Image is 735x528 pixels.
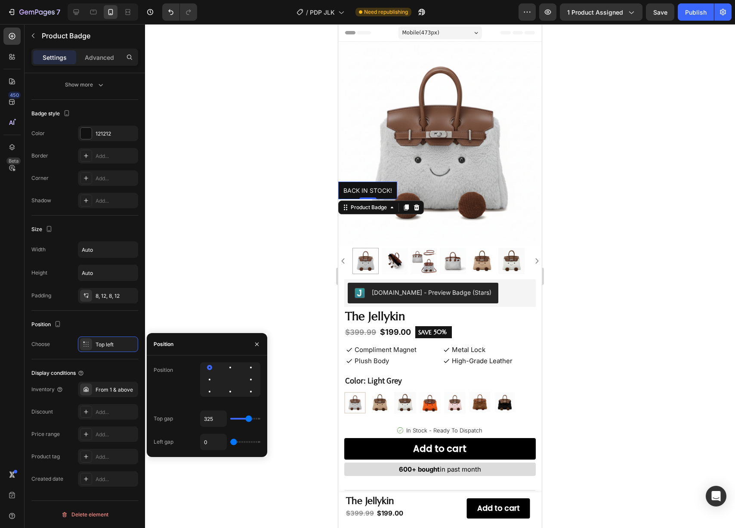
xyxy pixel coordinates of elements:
[31,408,53,416] div: Discount
[3,3,64,21] button: 7
[154,415,173,423] div: Top gap
[96,386,136,394] div: From 1 & above
[31,430,60,438] div: Price range
[306,8,308,17] span: /
[8,92,21,99] div: 450
[65,80,105,89] div: Show more
[96,341,136,349] div: Top left
[96,175,136,182] div: Add...
[96,408,136,416] div: Add...
[96,130,136,138] div: 121212
[31,292,51,300] div: Padding
[201,434,226,450] input: Auto
[31,319,63,330] div: Position
[31,108,72,120] div: Badge style
[31,246,46,253] div: Width
[154,366,173,374] div: Position
[685,8,707,17] div: Publish
[42,31,135,41] p: Product Badge
[31,224,54,235] div: Size
[162,3,197,21] div: Undo/Redo
[154,438,173,446] div: Left gap
[96,197,136,205] div: Add...
[646,3,674,21] button: Save
[85,53,114,62] p: Advanced
[96,292,136,300] div: 8, 12, 8, 12
[61,509,108,520] div: Delete element
[31,130,45,137] div: Color
[310,8,335,17] span: PDP JLK
[31,508,138,522] button: Delete element
[31,174,49,182] div: Corner
[31,340,50,348] div: Choose
[653,9,667,16] span: Save
[96,453,136,461] div: Add...
[96,152,136,160] div: Add...
[154,340,173,348] div: Position
[78,265,138,281] input: Auto
[364,8,408,16] span: Need republishing
[78,242,138,257] input: Auto
[6,157,21,164] div: Beta
[567,8,623,17] span: 1 product assigned
[96,476,136,483] div: Add...
[96,431,136,438] div: Add...
[31,152,48,160] div: Border
[43,53,67,62] p: Settings
[201,411,226,426] input: Auto
[338,24,542,528] iframe: Design area
[560,3,642,21] button: 1 product assigned
[31,197,51,204] div: Shadow
[31,475,63,483] div: Created date
[31,269,47,277] div: Height
[31,77,138,93] button: Show more
[31,453,60,460] div: Product tag
[678,3,714,21] button: Publish
[31,386,63,393] div: Inventory
[31,369,84,377] div: Display conditions
[706,486,726,506] div: Open Intercom Messenger
[56,7,60,17] p: 7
